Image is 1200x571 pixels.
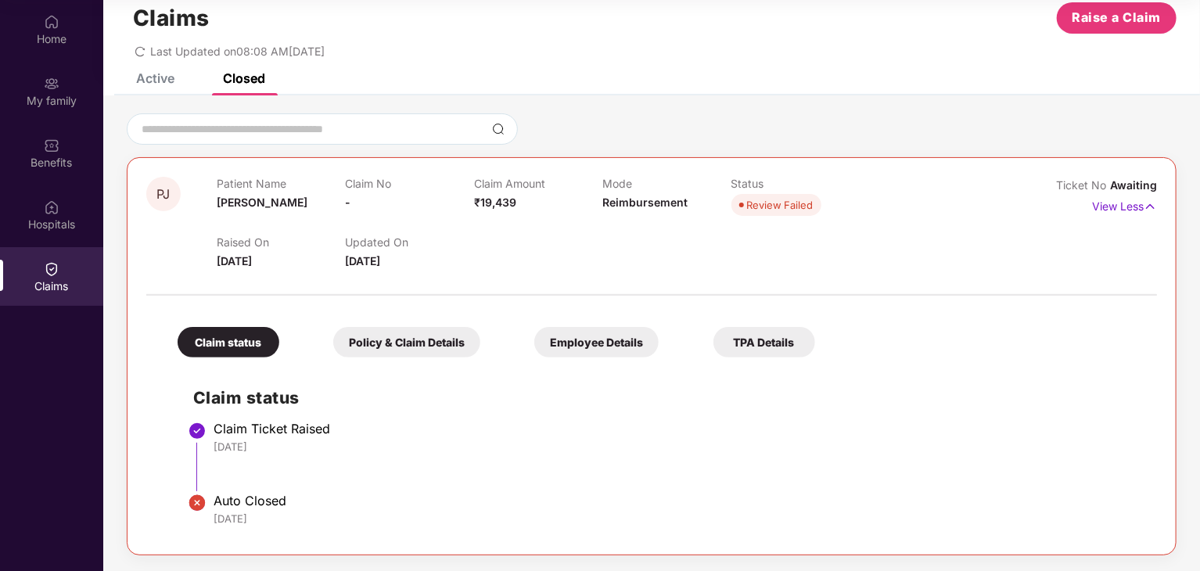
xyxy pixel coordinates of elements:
img: svg+xml;base64,PHN2ZyBpZD0iU3RlcC1Eb25lLTIweDIwIiB4bWxucz0iaHR0cDovL3d3dy53My5vcmcvMjAwMC9zdmciIH... [188,494,207,512]
div: Review Failed [747,197,814,213]
div: Closed [223,70,265,86]
span: Ticket No [1056,178,1110,192]
div: [DATE] [214,512,1141,526]
div: Claim status [178,327,279,357]
p: Patient Name [217,177,345,190]
img: svg+xml;base64,PHN2ZyBpZD0iSG9tZSIgeG1sbnM9Imh0dHA6Ly93d3cudzMub3JnLzIwMDAvc3ZnIiB3aWR0aD0iMjAiIG... [44,14,59,30]
img: svg+xml;base64,PHN2ZyBpZD0iU3RlcC1Eb25lLTMyeDMyIiB4bWxucz0iaHR0cDovL3d3dy53My5vcmcvMjAwMC9zdmciIH... [188,422,207,440]
div: Auto Closed [214,493,1141,508]
p: View Less [1092,194,1157,215]
span: [DATE] [345,254,380,268]
p: Claim Amount [474,177,602,190]
span: PJ [157,188,171,201]
div: Policy & Claim Details [333,327,480,357]
div: [DATE] [214,440,1141,454]
h2: Claim status [193,385,1141,411]
div: Active [136,70,174,86]
span: Awaiting [1110,178,1157,192]
img: svg+xml;base64,PHN2ZyBpZD0iQ2xhaW0iIHhtbG5zPSJodHRwOi8vd3d3LnczLm9yZy8yMDAwL3N2ZyIgd2lkdGg9IjIwIi... [44,261,59,277]
div: Claim Ticket Raised [214,421,1141,436]
button: Raise a Claim [1057,2,1177,34]
img: svg+xml;base64,PHN2ZyBpZD0iSG9zcGl0YWxzIiB4bWxucz0iaHR0cDovL3d3dy53My5vcmcvMjAwMC9zdmciIHdpZHRoPS... [44,199,59,215]
span: [PERSON_NAME] [217,196,307,209]
p: Raised On [217,235,345,249]
span: Reimbursement [602,196,688,209]
p: Updated On [345,235,473,249]
p: Claim No [345,177,473,190]
div: Employee Details [534,327,659,357]
img: svg+xml;base64,PHN2ZyB4bWxucz0iaHR0cDovL3d3dy53My5vcmcvMjAwMC9zdmciIHdpZHRoPSIxNyIgaGVpZ2h0PSIxNy... [1144,198,1157,215]
img: svg+xml;base64,PHN2ZyBpZD0iQmVuZWZpdHMiIHhtbG5zPSJodHRwOi8vd3d3LnczLm9yZy8yMDAwL3N2ZyIgd2lkdGg9Ij... [44,138,59,153]
p: Status [731,177,860,190]
span: Last Updated on 08:08 AM[DATE] [150,45,325,58]
span: [DATE] [217,254,252,268]
p: Mode [602,177,731,190]
h1: Claims [133,5,210,31]
span: - [345,196,350,209]
div: TPA Details [713,327,815,357]
span: ₹19,439 [474,196,516,209]
span: Raise a Claim [1072,8,1162,27]
span: redo [135,45,146,58]
img: svg+xml;base64,PHN2ZyBpZD0iU2VhcmNoLTMyeDMyIiB4bWxucz0iaHR0cDovL3d3dy53My5vcmcvMjAwMC9zdmciIHdpZH... [492,123,505,135]
img: svg+xml;base64,PHN2ZyB3aWR0aD0iMjAiIGhlaWdodD0iMjAiIHZpZXdCb3g9IjAgMCAyMCAyMCIgZmlsbD0ibm9uZSIgeG... [44,76,59,92]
